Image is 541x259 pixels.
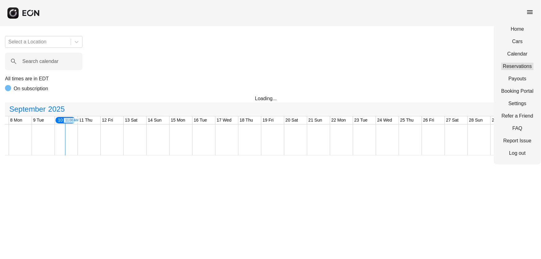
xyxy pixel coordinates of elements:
a: Refer a Friend [501,112,534,120]
div: 10 Wed [55,116,76,124]
div: 20 Sat [284,116,299,124]
div: 18 Thu [238,116,254,124]
div: 23 Tue [353,116,369,124]
div: 17 Wed [215,116,233,124]
div: 28 Sun [468,116,484,124]
div: 19 Fri [261,116,275,124]
div: 12 Fri [101,116,114,124]
div: 15 Mon [170,116,187,124]
a: Booking Portal [501,87,534,95]
div: 25 Thu [399,116,415,124]
span: menu [526,8,534,16]
div: 14 Sun [147,116,163,124]
div: 22 Mon [330,116,347,124]
div: 27 Sat [445,116,460,124]
a: Calendar [501,50,534,58]
a: Reservations [501,63,534,70]
button: September2025 [6,103,69,115]
a: Payouts [501,75,534,83]
a: Cars [501,38,534,45]
div: 8 Mon [9,116,24,124]
span: 2025 [47,103,66,115]
div: 21 Sun [307,116,323,124]
label: Search calendar [22,58,59,65]
span: September [8,103,47,115]
div: 29 Mon [491,116,508,124]
div: 16 Tue [193,116,208,124]
p: On subscription [14,85,48,92]
div: 26 Fri [422,116,436,124]
a: Home [501,25,534,33]
a: FAQ [501,125,534,132]
a: Settings [501,100,534,107]
div: 24 Wed [376,116,393,124]
div: Loading... [255,95,286,102]
a: Report Issue [501,137,534,145]
a: Log out [501,150,534,157]
p: All times are in EDT [5,75,536,83]
div: 11 Thu [78,116,94,124]
div: 13 Sat [124,116,139,124]
div: 9 Tue [32,116,45,124]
